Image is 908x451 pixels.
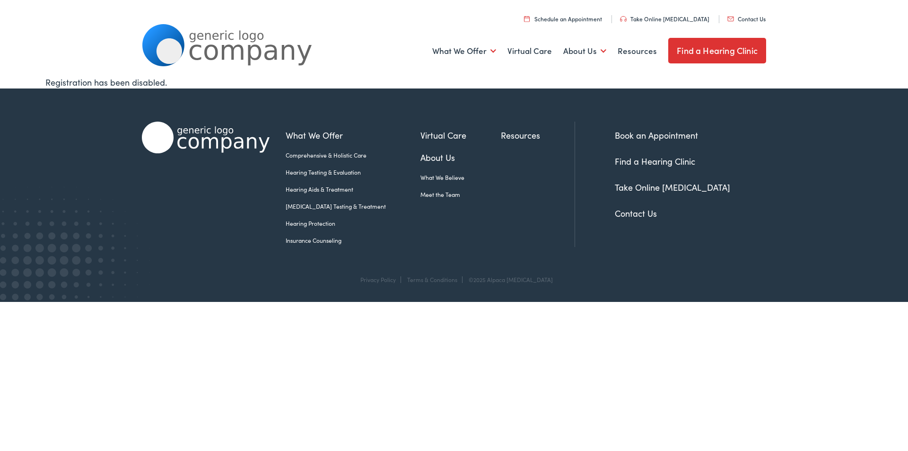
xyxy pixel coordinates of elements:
[286,151,420,159] a: Comprehensive & Holistic Care
[286,168,420,177] a: Hearing Testing & Evaluation
[407,275,457,283] a: Terms & Conditions
[142,122,270,153] img: Alpaca Audiology
[615,181,730,193] a: Take Online [MEDICAL_DATA]
[286,185,420,194] a: Hearing Aids & Treatment
[524,15,602,23] a: Schedule an Appointment
[360,275,396,283] a: Privacy Policy
[420,173,501,182] a: What We Believe
[615,129,698,141] a: Book an Appointment
[286,129,420,141] a: What We Offer
[432,34,496,69] a: What We Offer
[420,190,501,199] a: Meet the Team
[286,236,420,245] a: Insurance Counseling
[727,15,766,23] a: Contact Us
[420,129,501,141] a: Virtual Care
[620,16,627,22] img: utility icon
[45,76,863,88] div: Registration has been disabled.
[563,34,606,69] a: About Us
[618,34,657,69] a: Resources
[286,219,420,228] a: Hearing Protection
[507,34,552,69] a: Virtual Care
[501,129,575,141] a: Resources
[286,202,420,211] a: [MEDICAL_DATA] Testing & Treatment
[615,207,657,219] a: Contact Us
[727,17,734,21] img: utility icon
[620,15,709,23] a: Take Online [MEDICAL_DATA]
[524,16,530,22] img: utility icon
[464,276,553,283] div: ©2025 Alpaca [MEDICAL_DATA]
[420,151,501,164] a: About Us
[668,38,766,63] a: Find a Hearing Clinic
[615,155,695,167] a: Find a Hearing Clinic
